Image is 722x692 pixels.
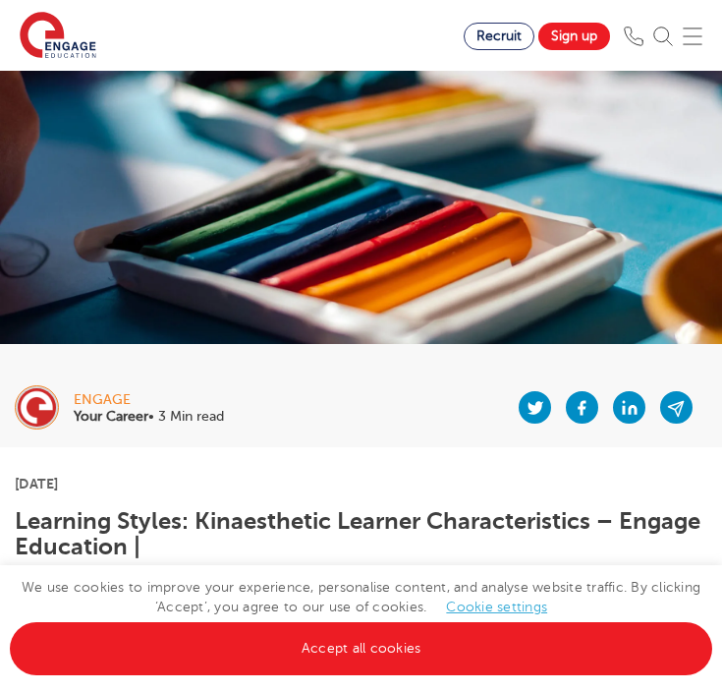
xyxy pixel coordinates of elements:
[10,622,712,675] a: Accept all cookies
[464,23,534,50] a: Recruit
[74,409,148,424] b: Your Career
[683,27,702,46] img: Mobile Menu
[10,580,712,656] span: We use cookies to improve your experience, personalise content, and analyse website traffic. By c...
[446,600,547,614] a: Cookie settings
[476,29,522,43] span: Recruit
[20,12,96,61] img: Engage Education
[74,410,224,424] p: • 3 Min read
[15,508,707,560] h1: Learning Styles: Kinaesthetic Learner Characteristics – Engage Education |
[624,27,643,46] img: Phone
[538,23,610,50] a: Sign up
[15,477,707,490] p: [DATE]
[653,27,673,46] img: Search
[74,393,224,407] div: engage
